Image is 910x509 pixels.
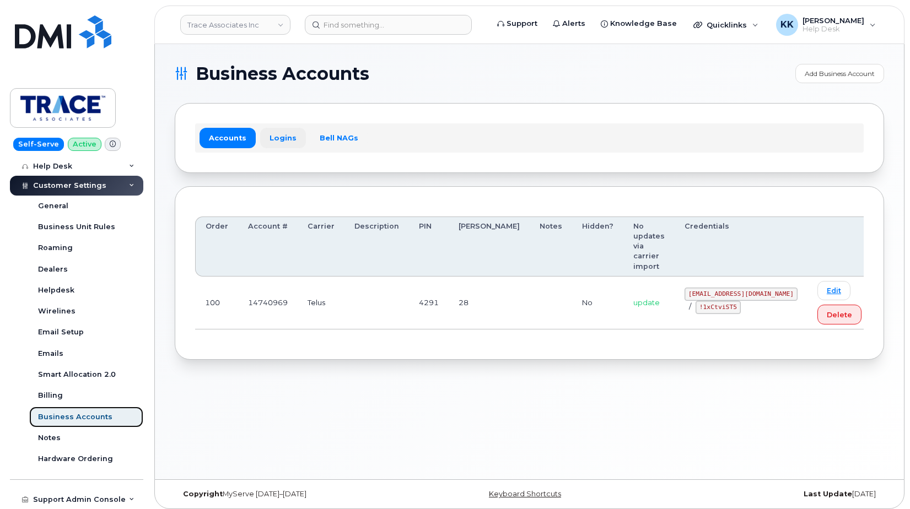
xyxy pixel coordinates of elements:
button: Delete [817,305,861,324]
th: No updates via carrier import [623,216,675,277]
th: [PERSON_NAME] [449,216,530,277]
span: Delete [827,310,852,320]
a: Edit [817,281,850,300]
span: Business Accounts [196,66,369,82]
code: !1xCtviST5 [696,301,741,314]
a: Logins [260,128,306,148]
span: / [689,302,691,311]
code: [EMAIL_ADDRESS][DOMAIN_NAME] [685,288,798,301]
td: 14740969 [238,277,298,329]
th: Carrier [298,216,344,277]
a: Keyboard Shortcuts [489,490,561,498]
th: Hidden? [572,216,623,277]
td: 28 [449,277,530,329]
div: [DATE] [648,490,884,499]
th: PIN [409,216,449,277]
span: update [633,298,660,307]
th: Description [344,216,409,277]
th: Credentials [675,216,807,277]
div: MyServe [DATE]–[DATE] [175,490,411,499]
th: Account # [238,216,298,277]
a: Accounts [200,128,256,148]
td: No [572,277,623,329]
th: Order [195,216,238,277]
td: 100 [195,277,238,329]
strong: Copyright [183,490,223,498]
a: Add Business Account [795,64,884,83]
a: Bell NAGs [310,128,368,148]
td: Telus [298,277,344,329]
th: Notes [530,216,572,277]
td: 4291 [409,277,449,329]
strong: Last Update [804,490,852,498]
